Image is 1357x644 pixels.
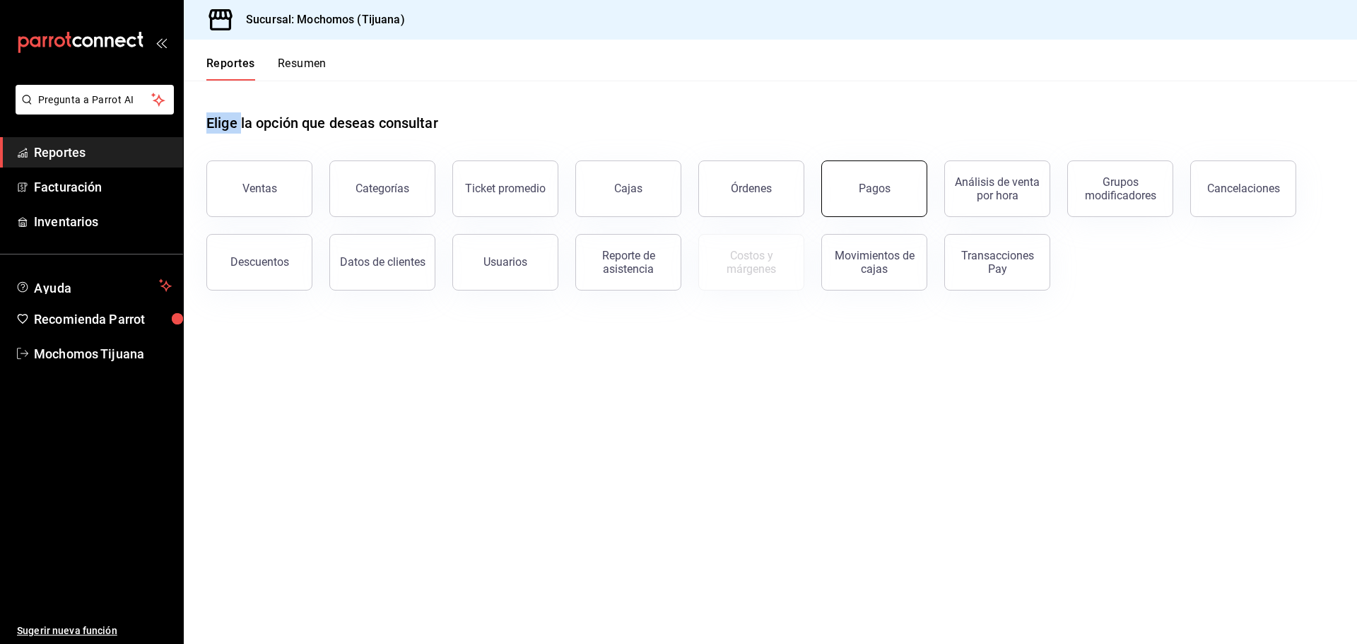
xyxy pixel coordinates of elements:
div: Cancelaciones [1207,182,1280,195]
div: Usuarios [483,255,527,269]
h3: Sucursal: Mochomos (Tijuana) [235,11,405,28]
div: Ticket promedio [465,182,546,195]
button: Grupos modificadores [1067,160,1173,217]
button: open_drawer_menu [155,37,167,48]
span: Sugerir nueva función [17,623,172,638]
button: Movimientos de cajas [821,234,927,291]
div: Cajas [614,180,643,197]
button: Categorías [329,160,435,217]
button: Descuentos [206,234,312,291]
button: Cancelaciones [1190,160,1296,217]
span: Recomienda Parrot [34,310,172,329]
button: Resumen [278,57,327,81]
div: Pagos [859,182,891,195]
a: Cajas [575,160,681,217]
h1: Elige la opción que deseas consultar [206,112,438,134]
div: Análisis de venta por hora [953,175,1041,202]
button: Reportes [206,57,255,81]
div: Costos y márgenes [707,249,795,276]
button: Análisis de venta por hora [944,160,1050,217]
button: Usuarios [452,234,558,291]
span: Inventarios [34,212,172,231]
button: Datos de clientes [329,234,435,291]
button: Órdenes [698,160,804,217]
span: Pregunta a Parrot AI [38,93,152,107]
span: Ayuda [34,277,153,294]
div: Grupos modificadores [1076,175,1164,202]
div: Categorías [356,182,409,195]
div: Datos de clientes [340,255,425,269]
span: Facturación [34,177,172,197]
div: Reporte de asistencia [584,249,672,276]
div: Órdenes [731,182,772,195]
div: navigation tabs [206,57,327,81]
button: Ventas [206,160,312,217]
span: Mochomos Tijuana [34,344,172,363]
button: Pagos [821,160,927,217]
button: Ticket promedio [452,160,558,217]
div: Ventas [242,182,277,195]
a: Pregunta a Parrot AI [10,103,174,117]
div: Descuentos [230,255,289,269]
span: Reportes [34,143,172,162]
button: Reporte de asistencia [575,234,681,291]
div: Transacciones Pay [953,249,1041,276]
button: Pregunta a Parrot AI [16,85,174,115]
div: Movimientos de cajas [830,249,918,276]
button: Transacciones Pay [944,234,1050,291]
button: Contrata inventarios para ver este reporte [698,234,804,291]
